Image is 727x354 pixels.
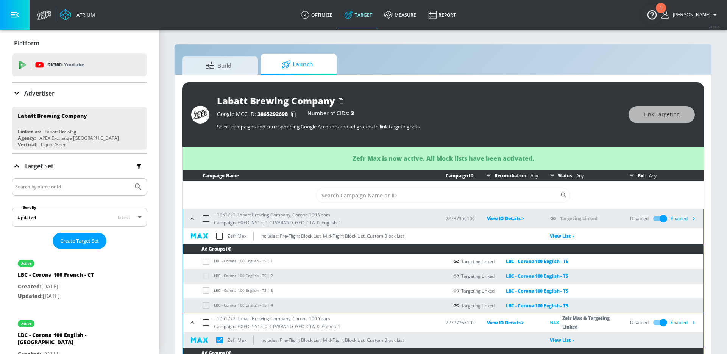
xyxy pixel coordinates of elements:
[461,287,568,295] div: Targeting Linked
[295,1,339,28] a: optimize
[217,123,621,130] p: Select campaigns and corresponding Google Accounts and ad-groups to link targeting sets.
[201,273,214,278] span: Grouped Linked campaigns disable add groups selection.
[351,110,354,117] span: 3
[495,257,568,266] a: LBC - Corona 100 English - TS
[183,170,434,182] th: Campaign Name
[630,215,649,222] div: Disabled
[573,172,584,180] p: Any
[670,12,710,17] span: login as: anthony.rios@zefr.com
[45,128,76,135] div: Labatt Brewing
[18,112,87,119] div: Labatt Brewing Company
[201,302,214,308] span: Grouped Linked campaigns disable add groups selection.
[461,301,568,310] div: Targeting Linked
[646,172,657,180] p: Any
[709,25,719,29] span: v 4.28.0
[461,272,568,280] div: Targeting Linked
[190,56,247,75] span: Build
[18,292,43,299] span: Updated:
[626,170,700,181] div: Bid:
[24,89,55,97] p: Advertiser
[268,55,326,74] span: Launch
[378,1,422,28] a: measure
[21,322,31,326] div: active
[550,233,574,239] a: View List ›
[17,214,36,221] div: Updated
[41,141,66,148] div: Liquor/Beer
[307,111,354,118] div: Number of CIDs:
[495,301,568,310] a: LBC - Corona 100 English - TS
[214,211,434,227] p: --1051721_Labatt Brewing Company_Corona 100 Years Campaign_FIXED_NS15_0_CTVBRAND_GEO_CTA_0_English_1
[260,336,404,344] p: Includes: Pre-Flight Block List, Mid-Flight Block List, Custom Block List
[214,315,434,331] p: --1051722_Labatt Brewing Company_Corona 100 Years Campaign_FIXED_NS15_0_CTVBRAND_GEO_CTA_0_French_1
[183,244,703,254] th: Ad Groups (4)
[24,162,53,170] p: Target Set
[671,317,699,328] div: Enabled
[560,215,598,222] a: Targeting Linked
[39,135,119,141] div: APEX Exchange [GEOGRAPHIC_DATA]
[671,213,699,224] div: Enabled
[483,170,538,181] div: Reconciliation:
[562,314,618,331] p: Zefr Max & Targeting Linked
[201,288,214,293] span: Grouped Linked campaigns disable add groups selection.
[260,232,404,240] p: Includes: Pre-Flight Block List, Mid-Flight Block List, Custom Block List
[14,39,39,47] p: Platform
[353,154,534,163] span: Zefr Max is now active. All block lists have been activated.
[15,182,130,192] input: Search by name or Id
[60,237,99,245] span: Create Target Set
[495,272,568,280] a: LBC - Corona 100 English - TS
[18,271,94,282] div: LBC - Corona 100 French - CT
[18,135,36,141] div: Agency:
[12,53,147,76] div: DV360: Youtube
[339,1,378,28] a: Target
[527,172,538,180] p: Any
[550,337,574,343] a: View List ›
[183,269,448,284] td: LBC - Corona 100 English - TS | 2
[18,128,41,135] div: Linked as:
[12,252,147,306] div: activeLBC - Corona 100 French - CTCreated:[DATE]Updated:[DATE]
[18,141,37,148] div: Vertical:
[257,110,288,117] span: 3865292698
[21,262,31,265] div: active
[64,61,84,69] p: Youtube
[641,4,663,25] button: Open Resource Center, 1 new notification
[217,111,300,118] div: Google MCC ID:
[434,170,475,182] th: Campaign ID
[228,232,246,240] p: Zefr Max
[60,9,95,20] a: Atrium
[228,336,246,344] p: Zefr Max
[53,233,106,249] button: Create Target Set
[12,154,147,179] div: Target Set
[630,319,649,326] div: Disabled
[18,331,124,349] div: LBC - Corona 100 English - [GEOGRAPHIC_DATA]
[446,319,475,327] p: 22737356103
[461,257,568,266] div: Targeting Linked
[487,214,538,223] p: View IO Details >
[316,188,560,203] input: Search Campaign Name or ID
[12,33,147,54] div: Platform
[217,94,335,107] div: Labatt Brewing Company
[18,282,94,291] p: [DATE]
[118,214,130,221] span: latest
[12,107,147,150] div: Labatt Brewing CompanyLinked as:Labatt BrewingAgency:APEX Exchange [GEOGRAPHIC_DATA]Vertical:Liqu...
[495,287,568,295] a: LBC - Corona 100 English - TS
[18,283,41,290] span: Created:
[487,318,538,327] p: View IO Details >
[22,205,38,210] label: Sort By
[183,254,448,269] td: LBC - Corona 100 English - TS | 1
[183,298,448,313] td: LBC - Corona 100 English - TS | 4
[47,61,84,69] p: DV360:
[73,11,95,18] div: Atrium
[446,215,475,222] p: 22737356100
[12,83,147,104] div: Advertiser
[660,8,662,18] div: 1
[422,1,462,28] a: Report
[18,291,94,301] p: [DATE]
[546,170,618,181] div: Status:
[316,188,570,203] div: Search CID Name or Number
[201,258,214,263] span: Grouped Linked campaigns disable add groups selection.
[183,284,448,298] td: LBC - Corona 100 English - TS | 3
